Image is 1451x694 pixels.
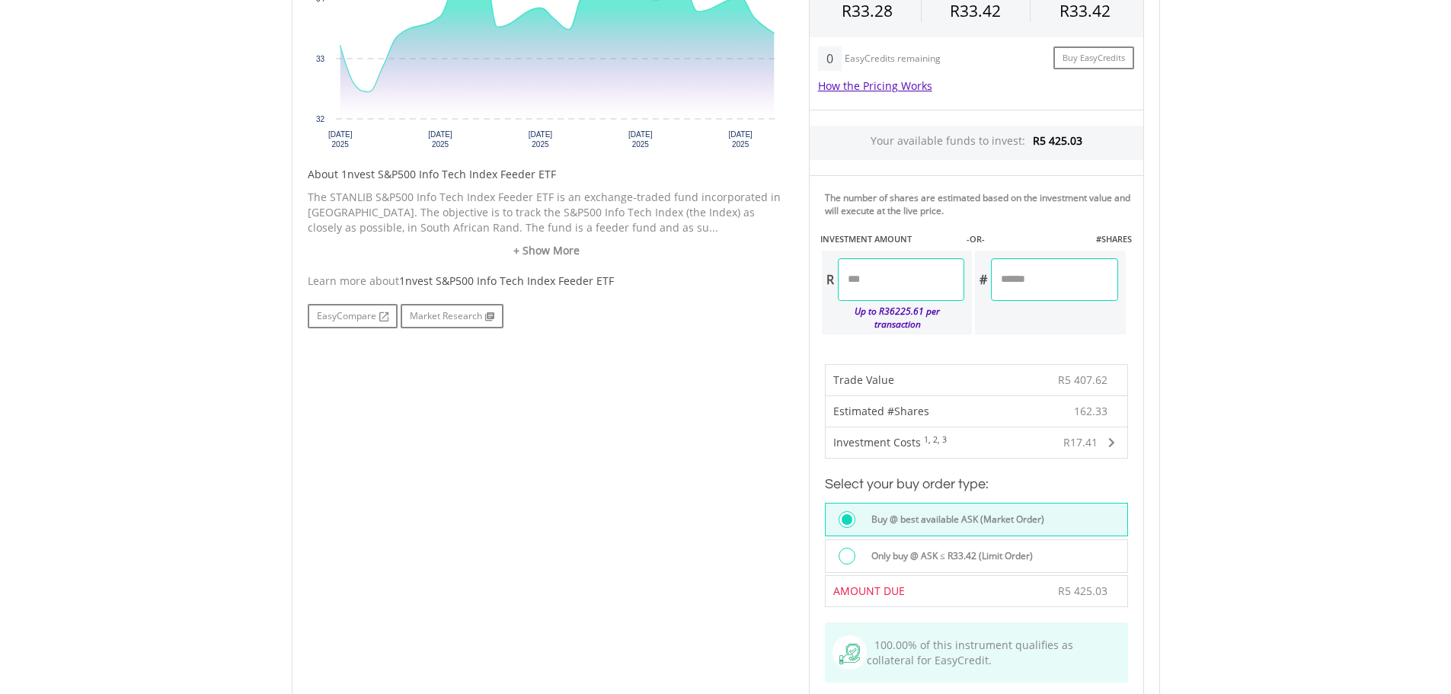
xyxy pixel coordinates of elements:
div: 0 [818,46,842,71]
a: Buy EasyCredits [1053,46,1134,70]
span: R5 425.03 [1033,133,1082,148]
text: [DATE] 2025 [528,130,552,149]
div: Your available funds to invest: [810,126,1143,160]
span: R5 425.03 [1058,584,1107,598]
span: R5 407.62 [1058,373,1107,387]
img: collateral-qualifying-green.svg [839,644,860,664]
a: Market Research [401,304,503,328]
label: INVESTMENT AMOUNT [820,233,912,245]
text: [DATE] 2025 [328,130,352,149]
p: The STANLIB S&P500 Info Tech Index Feeder ETF is an exchange-traded fund incorporated in [GEOGRAP... [308,190,786,235]
span: R17.41 [1063,435,1098,449]
label: Buy @ best available ASK (Market Order) [862,511,1044,528]
a: + Show More [308,243,786,258]
span: Estimated #Shares [833,404,929,418]
span: Investment Costs [833,435,921,449]
text: 32 [315,115,324,123]
a: EasyCompare [308,304,398,328]
label: #SHARES [1096,233,1132,245]
span: AMOUNT DUE [833,584,905,598]
div: Learn more about [308,273,786,289]
div: Up to R36225.61 per transaction [822,301,965,334]
label: -OR- [967,233,985,245]
div: The number of shares are estimated based on the investment value and will execute at the live price. [825,191,1137,217]
text: [DATE] 2025 [628,130,653,149]
label: Only buy @ ASK ≤ R33.42 (Limit Order) [862,548,1033,564]
a: How the Pricing Works [818,78,932,93]
span: Trade Value [833,373,894,387]
text: 33 [315,55,324,63]
sup: 1, 2, 3 [924,434,947,445]
h3: Select your buy order type: [825,474,1128,495]
div: EasyCredits remaining [845,53,941,66]
span: 100.00% of this instrument qualifies as collateral for EasyCredit. [867,638,1073,667]
text: [DATE] 2025 [728,130,753,149]
h5: About 1nvest S&P500 Info Tech Index Feeder ETF [308,167,786,182]
span: 1nvest S&P500 Info Tech Index Feeder ETF [399,273,614,288]
text: [DATE] 2025 [428,130,452,149]
span: 162.33 [1074,404,1107,419]
div: # [975,258,991,301]
div: R [822,258,838,301]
